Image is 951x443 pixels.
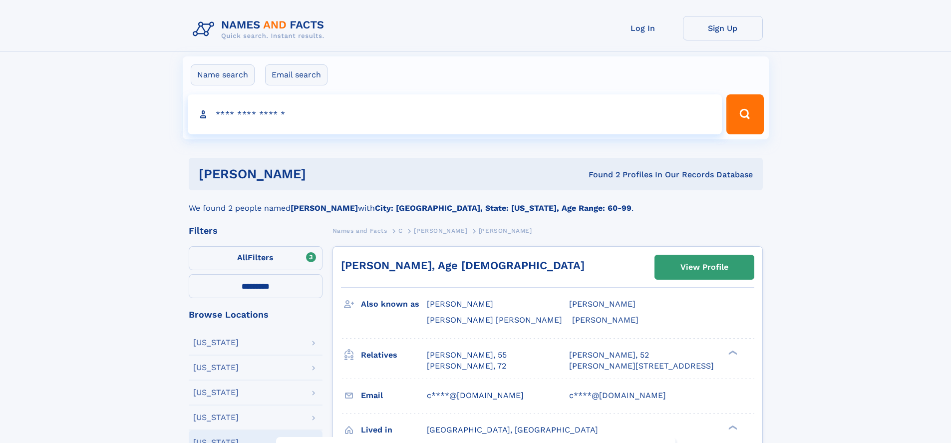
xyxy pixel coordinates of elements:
[569,361,714,372] a: [PERSON_NAME][STREET_ADDRESS]
[361,347,427,364] h3: Relatives
[199,168,447,180] h1: [PERSON_NAME]
[265,64,327,85] label: Email search
[189,190,763,214] div: We found 2 people named with .
[341,259,585,272] a: [PERSON_NAME], Age [DEMOGRAPHIC_DATA]
[193,414,239,422] div: [US_STATE]
[603,16,683,40] a: Log In
[414,227,467,234] span: [PERSON_NAME]
[427,361,506,372] a: [PERSON_NAME], 72
[569,350,649,361] a: [PERSON_NAME], 52
[188,94,722,134] input: search input
[332,224,387,237] a: Names and Facts
[398,224,403,237] a: C
[193,339,239,347] div: [US_STATE]
[189,310,322,319] div: Browse Locations
[680,256,728,279] div: View Profile
[291,203,358,213] b: [PERSON_NAME]
[427,425,598,435] span: [GEOGRAPHIC_DATA], [GEOGRAPHIC_DATA]
[189,226,322,235] div: Filters
[398,227,403,234] span: C
[191,64,255,85] label: Name search
[726,94,763,134] button: Search Button
[189,246,322,270] label: Filters
[193,364,239,372] div: [US_STATE]
[361,422,427,439] h3: Lived in
[193,389,239,397] div: [US_STATE]
[569,299,635,309] span: [PERSON_NAME]
[427,350,507,361] a: [PERSON_NAME], 55
[572,315,638,325] span: [PERSON_NAME]
[375,203,632,213] b: City: [GEOGRAPHIC_DATA], State: [US_STATE], Age Range: 60-99
[361,387,427,404] h3: Email
[427,299,493,309] span: [PERSON_NAME]
[189,16,332,43] img: Logo Names and Facts
[683,16,763,40] a: Sign Up
[447,169,753,180] div: Found 2 Profiles In Our Records Database
[479,227,532,234] span: [PERSON_NAME]
[655,255,754,279] a: View Profile
[726,424,738,431] div: ❯
[726,349,738,356] div: ❯
[361,296,427,313] h3: Also known as
[414,224,467,237] a: [PERSON_NAME]
[427,315,562,325] span: [PERSON_NAME] [PERSON_NAME]
[237,253,248,262] span: All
